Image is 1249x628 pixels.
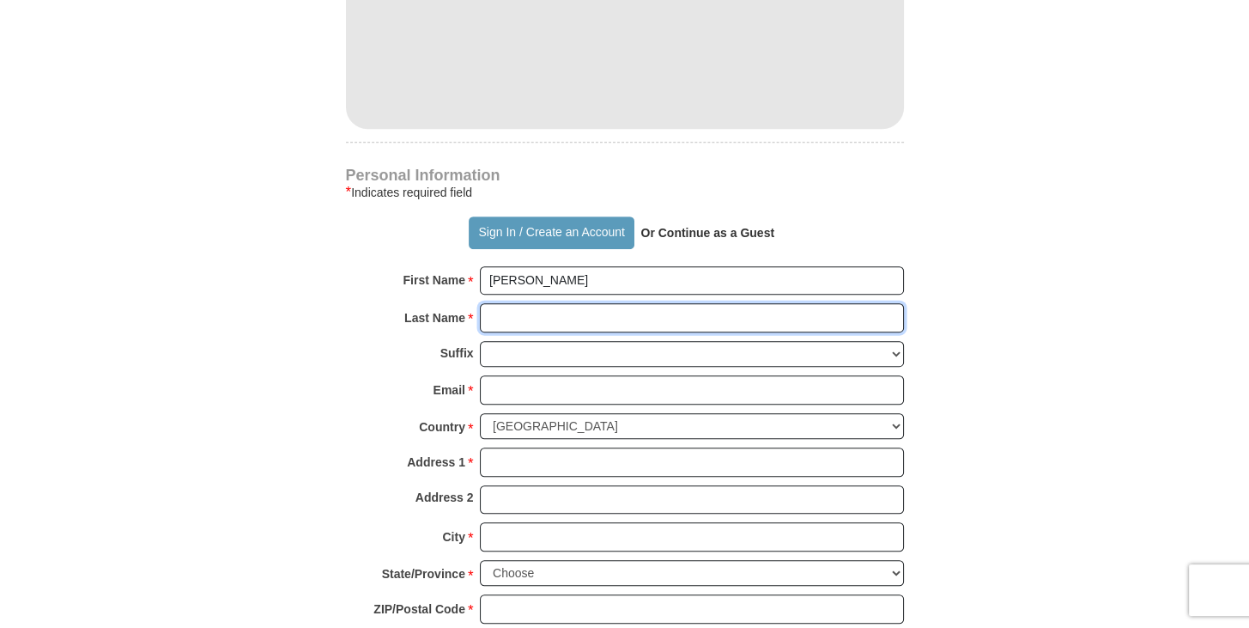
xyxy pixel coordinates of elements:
[415,485,474,509] strong: Address 2
[404,306,465,330] strong: Last Name
[469,216,634,249] button: Sign In / Create an Account
[440,341,474,365] strong: Suffix
[442,525,464,549] strong: City
[419,415,465,439] strong: Country
[382,562,465,586] strong: State/Province
[640,226,774,240] strong: Or Continue as a Guest
[346,168,904,182] h4: Personal Information
[373,597,465,621] strong: ZIP/Postal Code
[407,450,465,474] strong: Address 1
[346,182,904,203] div: Indicates required field
[403,268,465,292] strong: First Name
[434,378,465,402] strong: Email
